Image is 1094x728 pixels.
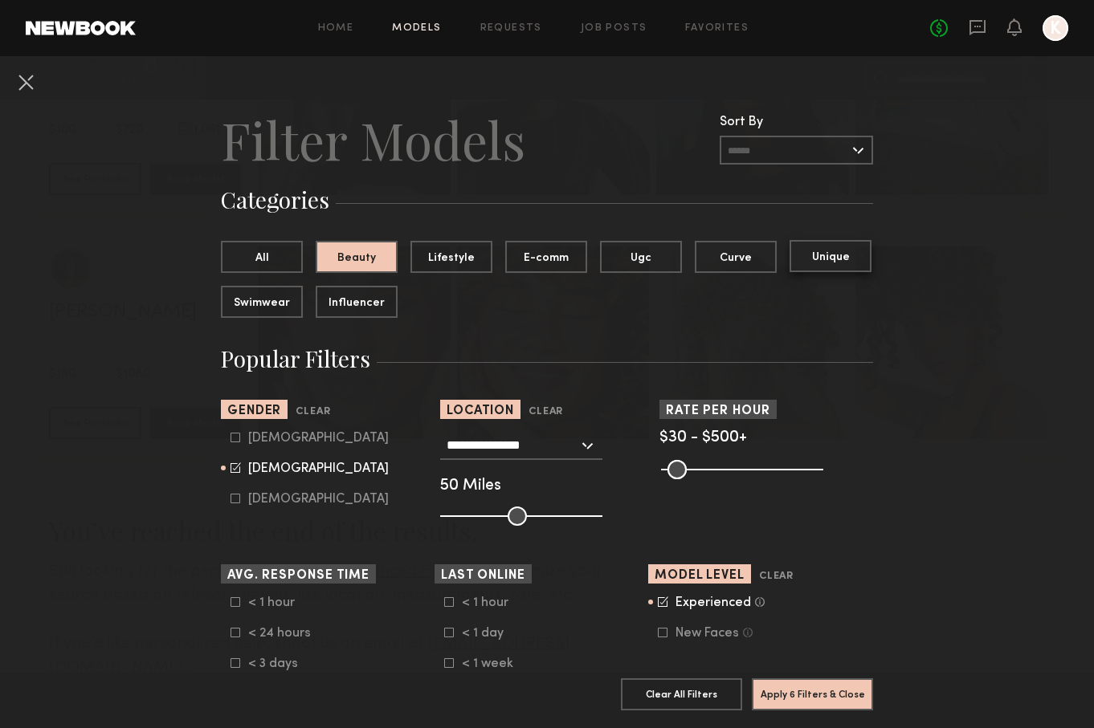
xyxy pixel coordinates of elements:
div: < 3 days [248,659,311,669]
div: New Faces [676,628,739,638]
span: Gender [227,405,281,417]
div: < 1 hour [248,598,311,608]
div: < 1 hour [462,598,525,608]
button: Lifestyle [410,241,492,273]
a: Job Posts [581,23,647,34]
h2: Filter Models [221,108,525,172]
button: Beauty [316,241,398,273]
button: E-comm [505,241,587,273]
span: Model Level [655,570,745,582]
h3: Popular Filters [221,344,873,374]
div: [DEMOGRAPHIC_DATA] [248,433,389,443]
button: Swimwear [221,286,303,318]
div: [DEMOGRAPHIC_DATA] [248,494,389,504]
h3: Categories [221,185,873,215]
a: Home [318,23,354,34]
a: Favorites [685,23,749,34]
button: Clear [759,567,794,586]
div: < 24 hours [248,628,311,638]
button: Cancel [13,69,39,95]
div: [DEMOGRAPHIC_DATA] [248,464,389,474]
span: Rate per Hour [666,405,770,417]
button: Clear All Filters [621,678,742,710]
button: Curve [695,241,777,273]
div: Sort By [720,116,873,129]
a: K [1043,15,1068,41]
span: Location [447,405,514,417]
button: Apply 6 Filters & Close [752,678,873,710]
common-close-button: Cancel [13,69,39,98]
a: Models [392,23,441,34]
span: Avg. Response Time [227,570,369,582]
button: Clear [296,403,330,421]
div: < 1 day [462,628,525,638]
div: 50 Miles [440,479,654,494]
button: All [221,241,303,273]
button: Clear [529,403,563,421]
div: < 1 week [462,659,525,669]
a: Requests [480,23,542,34]
div: Experienced [676,598,751,608]
button: Ugc [600,241,682,273]
button: Influencer [316,286,398,318]
button: Unique [790,240,872,272]
span: Last Online [441,570,525,582]
span: $30 - $500+ [659,430,747,445]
